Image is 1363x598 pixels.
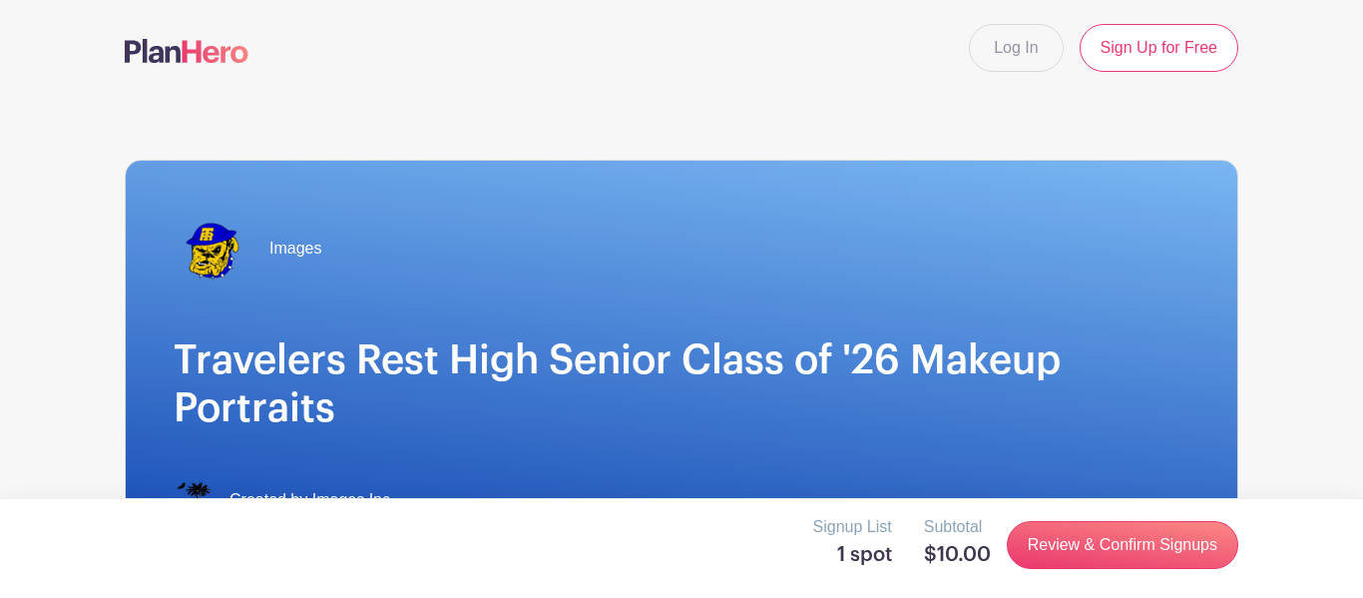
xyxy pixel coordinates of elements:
img: logo-507f7623f17ff9eddc593b1ce0a138ce2505c220e1c5a4e2b4648c50719b7d32.svg [125,39,248,63]
p: Signup List [813,515,892,539]
a: Review & Confirm Signups [1007,521,1238,569]
img: trhs%20transp..png [174,209,253,289]
h1: Travelers Rest High Senior Class of '26 Makeup Portraits [174,336,1189,432]
p: Subtotal [924,515,991,539]
a: Sign Up for Free [1080,24,1238,72]
img: IMAGES%20logo%20transparenT%20PNG%20s.png [174,480,214,520]
span: Images [269,237,321,261]
span: Created by Images Inc [229,488,390,512]
a: Log In [969,24,1063,72]
h5: $10.00 [924,543,991,567]
h5: 1 spot [813,543,892,567]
